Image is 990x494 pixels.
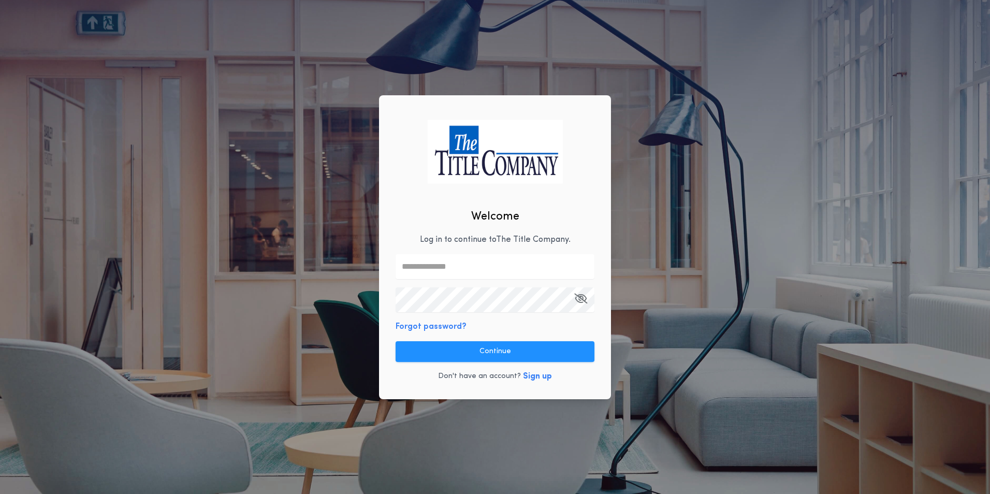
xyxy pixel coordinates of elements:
[471,208,519,225] h2: Welcome
[523,370,552,383] button: Sign up
[438,371,521,382] p: Don't have an account?
[396,341,594,362] button: Continue
[427,120,563,183] img: logo
[396,321,467,333] button: Forgot password?
[420,234,571,246] p: Log in to continue to The Title Company .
